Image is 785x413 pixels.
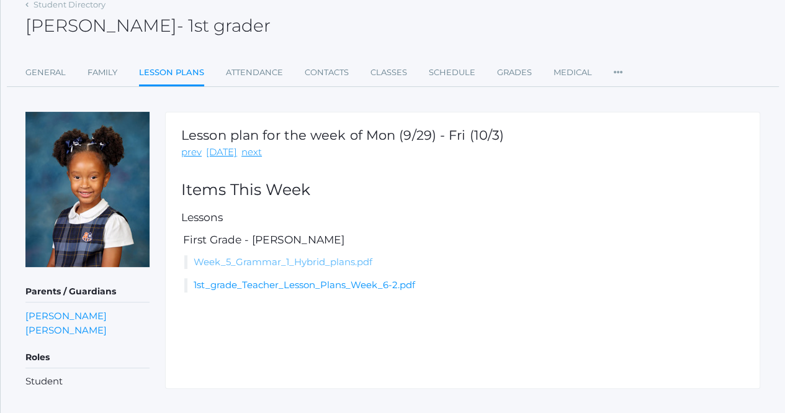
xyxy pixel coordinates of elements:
[25,16,271,35] h2: [PERSON_NAME]
[206,145,237,160] a: [DATE]
[554,60,592,85] a: Medical
[194,279,415,291] a: 1st_grade_Teacher_Lesson_Plans_Week_6-2.pdf
[25,323,107,337] a: [PERSON_NAME]
[241,145,262,160] a: next
[25,347,150,368] h5: Roles
[25,281,150,302] h5: Parents / Guardians
[370,60,407,85] a: Classes
[25,374,150,389] li: Student
[25,112,150,267] img: Crue Harris
[181,234,744,246] h5: First Grade - [PERSON_NAME]
[429,60,475,85] a: Schedule
[25,309,107,323] a: [PERSON_NAME]
[181,212,744,224] h5: Lessons
[181,145,202,160] a: prev
[305,60,349,85] a: Contacts
[226,60,283,85] a: Attendance
[181,128,504,142] h1: Lesson plan for the week of Mon (9/29) - Fri (10/3)
[181,181,744,199] h2: Items This Week
[87,60,117,85] a: Family
[497,60,532,85] a: Grades
[177,15,271,36] span: - 1st grader
[139,60,204,87] a: Lesson Plans
[25,60,66,85] a: General
[194,256,372,268] a: Week_5_Grammar_1_Hybrid_plans.pdf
